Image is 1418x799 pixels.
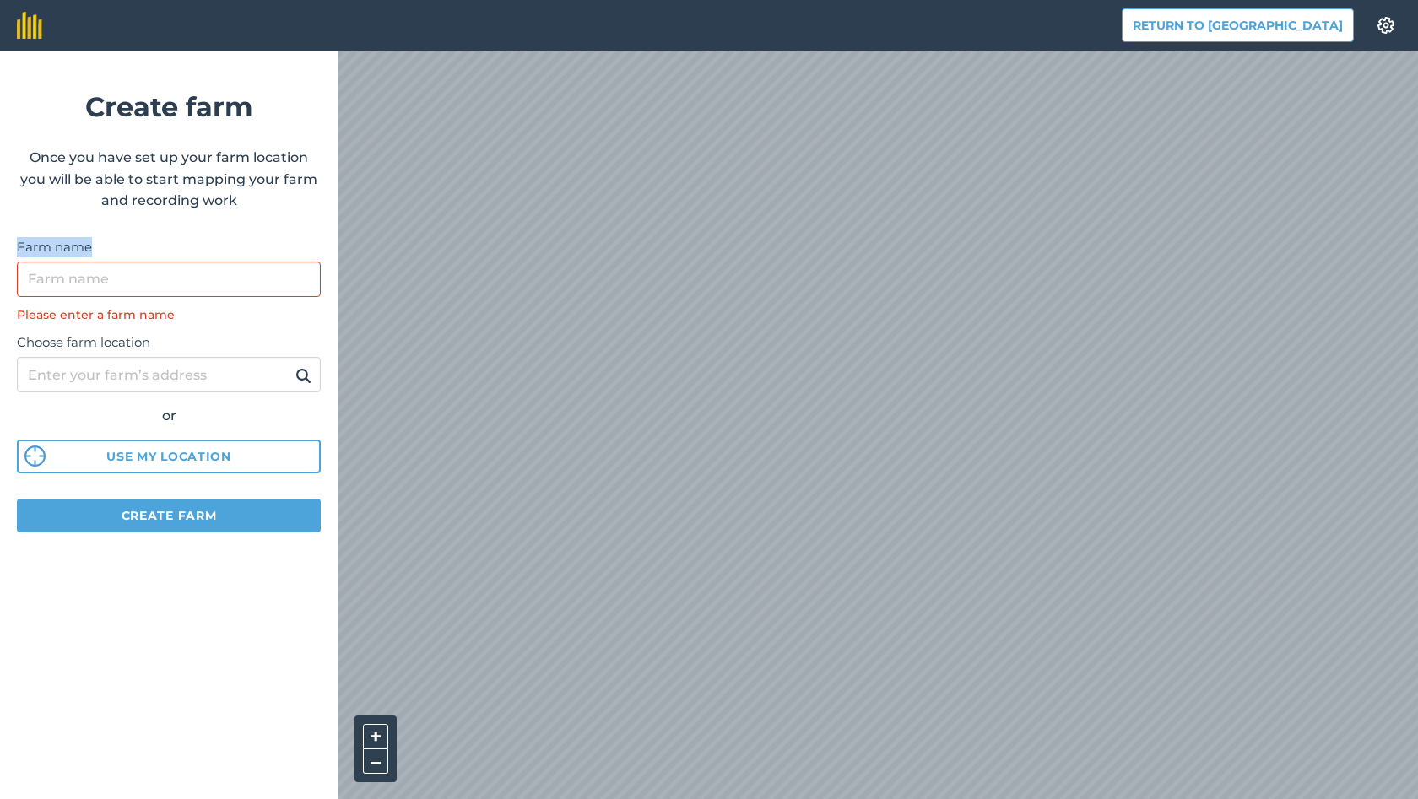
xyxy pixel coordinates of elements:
div: or [17,405,321,427]
input: Farm name [17,262,321,297]
button: + [363,724,388,749]
img: svg+xml;base64,PHN2ZyB4bWxucz0iaHR0cDovL3d3dy53My5vcmcvMjAwMC9zdmciIHdpZHRoPSIxOSIgaGVpZ2h0PSIyNC... [295,365,311,386]
h1: Create farm [17,85,321,128]
div: Please enter a farm name [17,305,321,324]
img: svg%3e [24,445,46,467]
label: Choose farm location [17,332,321,353]
input: Enter your farm’s address [17,357,321,392]
button: Use my location [17,440,321,473]
img: A cog icon [1376,17,1396,34]
label: Farm name [17,237,321,257]
img: fieldmargin Logo [17,12,42,39]
p: Once you have set up your farm location you will be able to start mapping your farm and recording... [17,147,321,212]
button: Return to [GEOGRAPHIC_DATA] [1122,8,1354,42]
button: Create farm [17,499,321,532]
button: – [363,749,388,774]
